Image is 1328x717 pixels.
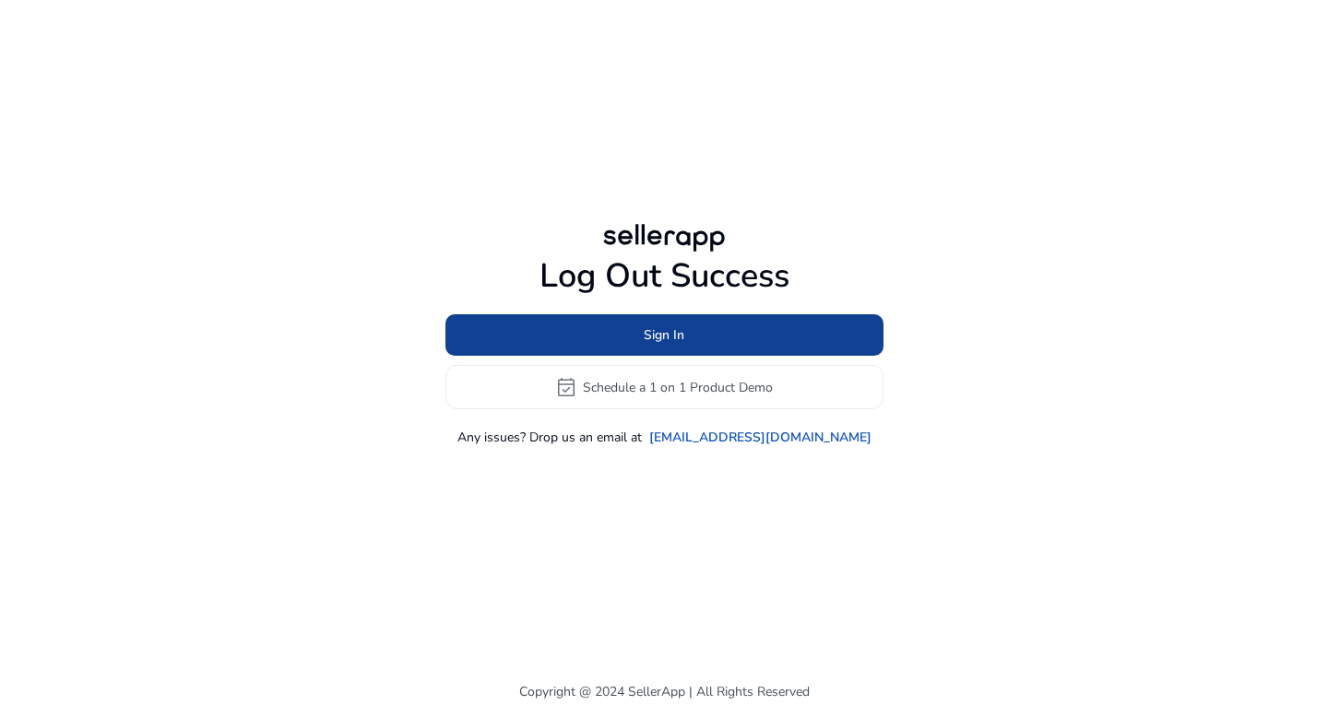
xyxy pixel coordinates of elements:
[555,376,577,398] span: event_available
[649,428,871,447] a: [EMAIL_ADDRESS][DOMAIN_NAME]
[445,256,883,296] h1: Log Out Success
[644,325,684,345] span: Sign In
[445,314,883,356] button: Sign In
[445,365,883,409] button: event_availableSchedule a 1 on 1 Product Demo
[457,428,642,447] p: Any issues? Drop us an email at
